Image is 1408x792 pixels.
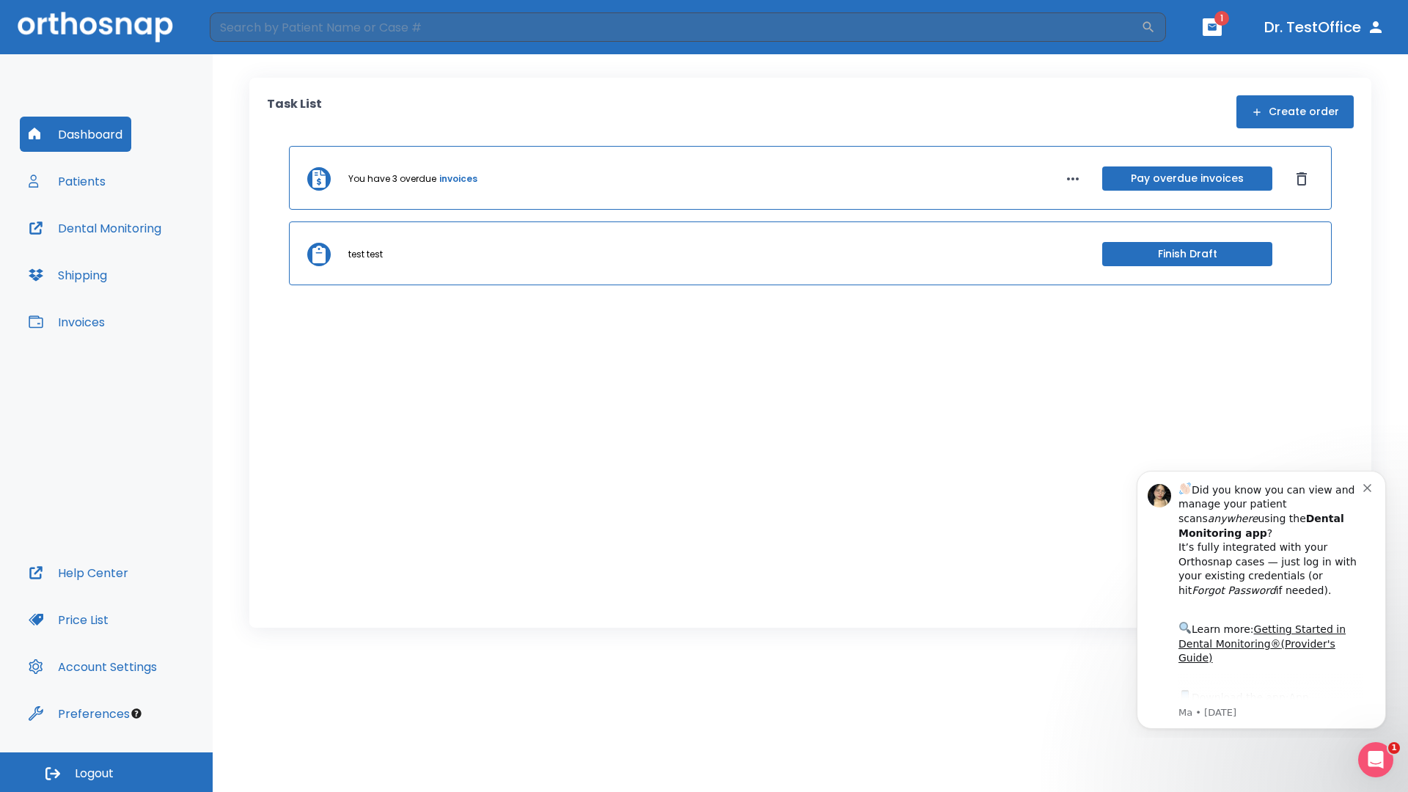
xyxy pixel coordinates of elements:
[1102,242,1272,266] button: Finish Draft
[1236,95,1354,128] button: Create order
[210,12,1141,42] input: Search by Patient Name or Case #
[20,210,170,246] button: Dental Monitoring
[267,95,322,128] p: Task List
[1102,166,1272,191] button: Pay overdue invoices
[20,117,131,152] button: Dashboard
[64,230,249,305] div: Download the app: | ​ Let us know if you need help getting started!
[130,707,143,720] div: Tooltip anchor
[64,234,194,260] a: App Store
[348,248,383,261] p: test test
[1388,742,1400,754] span: 1
[249,23,260,34] button: Dismiss notification
[64,249,249,262] p: Message from Ma, sent 6w ago
[439,172,477,186] a: invoices
[1115,458,1408,738] iframe: Intercom notifications message
[1214,11,1229,26] span: 1
[20,555,137,590] button: Help Center
[20,257,116,293] button: Shipping
[20,649,166,684] button: Account Settings
[20,164,114,199] button: Patients
[20,696,139,731] button: Preferences
[20,304,114,340] button: Invoices
[1358,742,1393,777] iframe: Intercom live chat
[18,12,173,42] img: Orthosnap
[348,172,436,186] p: You have 3 overdue
[1258,14,1390,40] button: Dr. TestOffice
[20,602,117,637] button: Price List
[75,766,114,782] span: Logout
[1290,167,1313,191] button: Dismiss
